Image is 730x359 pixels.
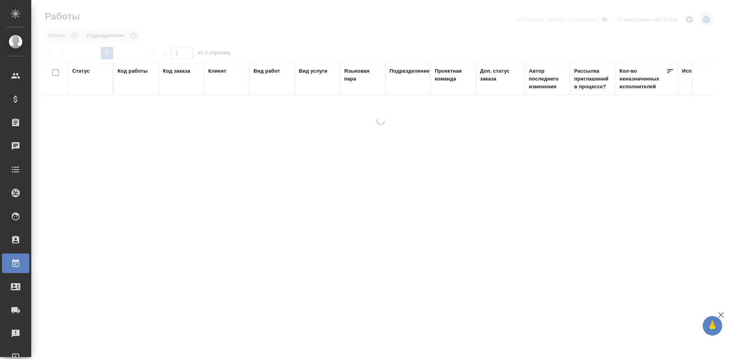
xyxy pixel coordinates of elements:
div: Вид услуги [299,67,328,75]
div: Проектная команда [435,67,472,83]
div: Кол-во неназначенных исполнителей [619,67,666,91]
div: Автор последнего изменения [529,67,566,91]
div: Код заказа [163,67,190,75]
div: Языковая пара [344,67,382,83]
div: Клиент [208,67,226,75]
span: 🙏 [706,318,719,334]
div: Рассылка приглашений в процессе? [574,67,612,91]
button: 🙏 [703,316,722,336]
div: Исполнитель [682,67,716,75]
div: Доп. статус заказа [480,67,521,83]
div: Вид работ [253,67,280,75]
div: Код работы [118,67,148,75]
div: Статус [72,67,90,75]
div: Подразделение [389,67,430,75]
